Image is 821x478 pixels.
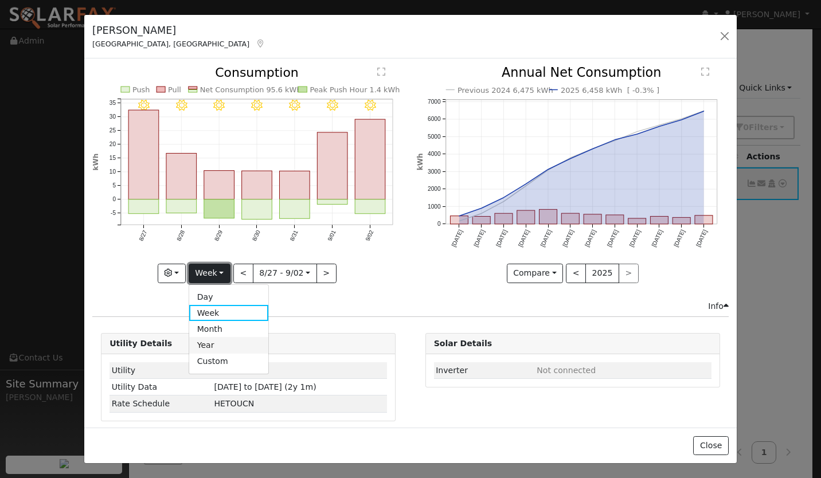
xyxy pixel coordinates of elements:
[166,199,197,213] rect: onclick=""
[701,109,706,113] circle: onclick=""
[650,229,664,248] text: [DATE]
[437,221,440,228] text: 0
[214,366,237,375] span: ID: 17245682, authorized: 09/02/25
[416,154,424,171] text: kWh
[110,169,116,175] text: 10
[204,171,234,199] rect: onclick=""
[584,214,601,224] rect: onclick=""
[166,154,197,199] rect: onclick=""
[138,229,148,242] text: 8/27
[701,68,709,77] text: 
[377,67,385,76] text: 
[289,229,299,242] text: 8/31
[517,229,531,248] text: [DATE]
[434,339,492,348] strong: Solar Details
[561,229,575,248] text: [DATE]
[472,217,490,224] rect: onclick=""
[428,169,441,175] text: 3000
[673,218,690,224] rect: onclick=""
[495,229,509,248] text: [DATE]
[428,186,441,193] text: 2000
[584,229,597,248] text: [DATE]
[251,229,261,242] text: 8/30
[176,100,187,111] i: 8/28 - Clear
[280,171,310,199] rect: onclick=""
[606,229,620,248] text: [DATE]
[450,229,464,248] text: [DATE]
[479,211,483,216] circle: onclick=""
[635,130,639,134] circle: onclick=""
[318,199,348,205] rect: onclick=""
[673,229,686,248] text: [DATE]
[657,124,662,129] circle: onclick=""
[561,214,579,225] rect: onclick=""
[132,85,150,94] text: Push
[537,366,596,375] span: ID: null, authorized: None
[650,217,668,224] rect: onclick=""
[92,40,249,48] span: [GEOGRAPHIC_DATA], [GEOGRAPHIC_DATA]
[428,203,441,210] text: 1000
[92,23,265,38] h5: [PERSON_NAME]
[472,229,486,248] text: [DATE]
[479,206,483,211] circle: onclick=""
[546,167,550,172] circle: onclick=""
[138,100,150,111] i: 8/27 - Clear
[128,110,159,199] rect: onclick=""
[189,321,269,337] a: Month
[568,156,572,160] circle: onclick=""
[566,264,586,283] button: <
[233,264,253,283] button: <
[189,337,269,353] a: Year
[539,229,553,248] text: [DATE]
[318,132,348,199] rect: onclick=""
[635,132,639,136] circle: onclick=""
[561,86,659,95] text: 2025 6,458 kWh [ -0.3% ]
[456,219,461,224] circle: onclick=""
[327,100,338,111] i: 9/01 - Clear
[539,210,557,224] rect: onclick=""
[128,199,159,214] rect: onclick=""
[365,229,375,242] text: 9/02
[428,116,441,123] text: 6000
[428,134,441,140] text: 5000
[110,379,212,395] td: Utility Data
[612,139,617,143] circle: onclick=""
[110,362,212,379] td: Utility
[434,362,535,379] td: Inverter
[113,197,116,203] text: 0
[355,120,386,200] rect: onclick=""
[501,195,506,200] circle: onclick=""
[200,85,302,94] text: Net Consumption 95.6 kWh
[495,214,513,225] rect: onclick=""
[189,264,230,283] button: Week
[110,155,116,161] text: 15
[428,151,441,158] text: 4000
[501,199,506,204] circle: onclick=""
[708,300,729,312] div: Info
[628,229,642,248] text: [DATE]
[110,113,116,120] text: 30
[280,199,310,219] rect: onclick=""
[606,215,624,224] rect: onclick=""
[523,182,528,186] circle: onclick=""
[590,147,595,151] circle: onclick=""
[502,65,662,80] text: Annual Net Consumption
[428,99,441,105] text: 7000
[92,154,100,171] text: kWh
[456,214,461,218] circle: onclick=""
[242,171,272,200] rect: onclick=""
[113,183,116,189] text: 5
[507,264,564,283] button: Compare
[628,218,646,224] rect: onclick=""
[110,127,116,134] text: 25
[695,229,709,248] text: [DATE]
[316,264,337,283] button: >
[213,229,224,242] text: 8/29
[568,156,572,161] circle: onclick=""
[695,216,713,224] rect: onclick=""
[310,85,400,94] text: Peak Push Hour 1.4 kWh
[168,85,181,94] text: Pull
[517,211,534,225] rect: onclick=""
[327,229,337,242] text: 9/01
